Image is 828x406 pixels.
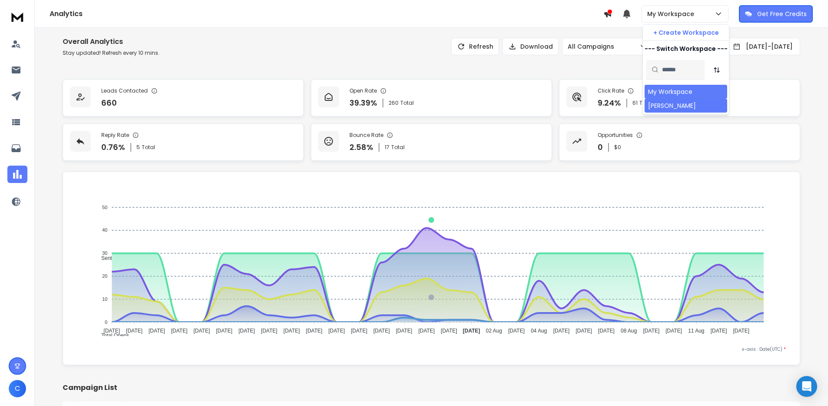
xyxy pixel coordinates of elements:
[261,328,277,334] tspan: [DATE]
[50,9,603,19] h1: Analytics
[63,383,800,393] h2: Campaign List
[95,255,112,261] span: Sent
[486,328,502,334] tspan: 02 Aug
[568,42,618,51] p: All Campaigns
[508,328,525,334] tspan: [DATE]
[733,328,750,334] tspan: [DATE]
[63,79,304,116] a: Leads Contacted660
[95,333,129,339] span: Total Opens
[463,328,480,334] tspan: [DATE]
[598,132,633,139] p: Opportunities
[311,123,552,161] a: Bounce Rate2.58%17Total
[63,50,160,57] p: Stay updated! Refresh every 10 mins.
[102,296,107,302] tspan: 10
[349,132,383,139] p: Bounce Rate
[796,376,817,397] div: Open Intercom Messenger
[688,328,704,334] tspan: 11 Aug
[559,123,800,161] a: Opportunities0$0
[575,328,592,334] tspan: [DATE]
[621,328,637,334] tspan: 08 Aug
[559,79,800,116] a: Click Rate9.24%61Total
[373,328,390,334] tspan: [DATE]
[142,144,155,151] span: Total
[531,328,547,334] tspan: 04 Aug
[653,28,719,37] p: + Create Workspace
[643,328,660,334] tspan: [DATE]
[469,42,493,51] p: Refresh
[645,44,728,53] p: --- Switch Workspace ---
[647,10,698,18] p: My Workspace
[9,380,26,397] button: C
[553,328,570,334] tspan: [DATE]
[665,328,682,334] tspan: [DATE]
[349,87,377,94] p: Open Rate
[105,319,107,325] tspan: 0
[520,42,553,51] p: Download
[441,328,457,334] tspan: [DATE]
[614,144,621,151] p: $ 0
[725,38,800,55] button: [DATE]-[DATE]
[171,328,187,334] tspan: [DATE]
[451,38,499,55] button: Refresh
[598,328,615,334] tspan: [DATE]
[389,100,399,106] span: 260
[349,141,373,153] p: 2.58 %
[328,328,345,334] tspan: [DATE]
[239,328,255,334] tspan: [DATE]
[9,9,26,25] img: logo
[63,123,304,161] a: Reply Rate0.76%5Total
[102,250,107,256] tspan: 30
[311,79,552,116] a: Open Rate39.39%260Total
[757,10,807,18] p: Get Free Credits
[598,141,603,153] p: 0
[396,328,412,334] tspan: [DATE]
[101,141,125,153] p: 0.76 %
[418,328,435,334] tspan: [DATE]
[739,5,813,23] button: Get Free Credits
[306,328,323,334] tspan: [DATE]
[708,61,725,79] button: Sort by Sort A-Z
[126,328,143,334] tspan: [DATE]
[643,25,729,40] button: + Create Workspace
[102,228,107,233] tspan: 40
[102,273,107,279] tspan: 20
[351,328,367,334] tspan: [DATE]
[632,100,638,106] span: 61
[101,87,148,94] p: Leads Contacted
[101,97,117,109] p: 660
[648,101,696,110] div: [PERSON_NAME]
[385,144,389,151] span: 17
[400,100,414,106] span: Total
[136,144,140,151] span: 5
[103,328,120,334] tspan: [DATE]
[598,97,621,109] p: 9.24 %
[77,346,786,353] p: x-axis : Date(UTC)
[711,328,727,334] tspan: [DATE]
[102,205,107,210] tspan: 50
[598,87,624,94] p: Click Rate
[648,87,692,96] div: My Workspace
[639,100,653,106] span: Total
[283,328,300,334] tspan: [DATE]
[101,132,129,139] p: Reply Rate
[391,144,405,151] span: Total
[193,328,210,334] tspan: [DATE]
[149,328,165,334] tspan: [DATE]
[63,37,160,47] h1: Overall Analytics
[216,328,233,334] tspan: [DATE]
[349,97,377,109] p: 39.39 %
[502,38,559,55] button: Download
